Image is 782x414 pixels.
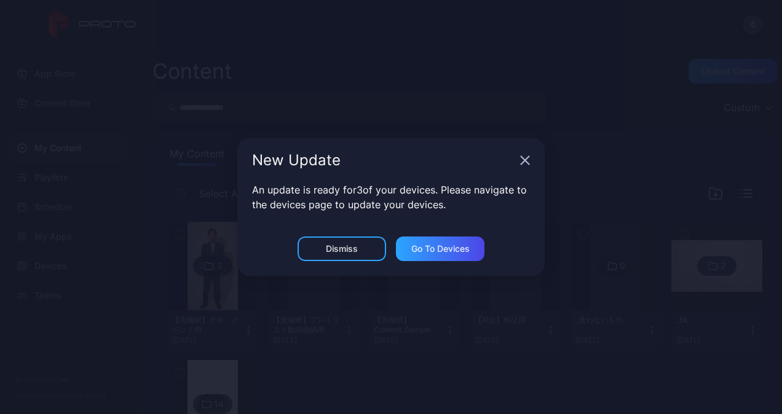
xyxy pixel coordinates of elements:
[252,182,530,212] p: An update is ready for 3 of your devices. Please navigate to the devices page to update your devi...
[298,236,386,261] button: Dismiss
[411,244,470,254] div: Go to devices
[396,236,484,261] button: Go to devices
[326,244,358,254] div: Dismiss
[252,153,515,168] div: New Update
